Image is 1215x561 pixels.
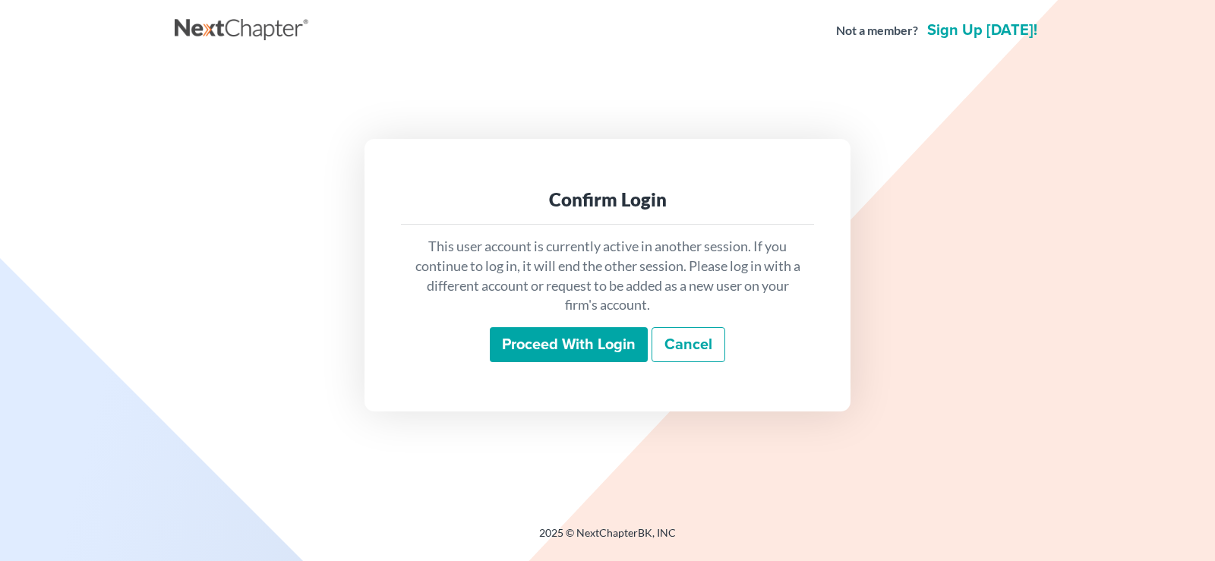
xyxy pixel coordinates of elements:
a: Cancel [652,327,725,362]
strong: Not a member? [836,22,918,39]
p: This user account is currently active in another session. If you continue to log in, it will end ... [413,237,802,315]
input: Proceed with login [490,327,648,362]
div: Confirm Login [413,188,802,212]
a: Sign up [DATE]! [924,23,1040,38]
div: 2025 © NextChapterBK, INC [175,525,1040,553]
